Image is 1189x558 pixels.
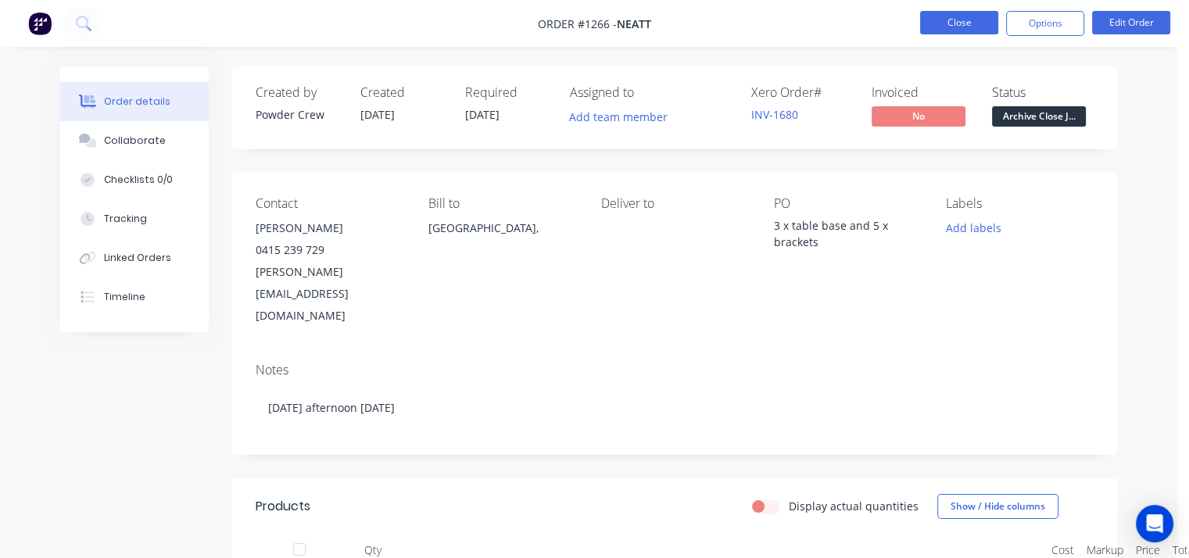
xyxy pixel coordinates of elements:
[751,85,853,100] div: Xero Order #
[561,106,676,127] button: Add team member
[789,498,919,514] label: Display actual quantities
[60,121,209,160] button: Collaborate
[617,16,651,31] span: Neatt
[104,173,173,187] div: Checklists 0/0
[60,160,209,199] button: Checklists 0/0
[773,217,921,250] div: 3 x table base and 5 x brackets
[570,106,676,127] button: Add team member
[937,494,1058,519] button: Show / Hide columns
[104,134,166,148] div: Collaborate
[937,217,1009,238] button: Add labels
[773,196,921,211] div: PO
[872,106,965,126] span: No
[601,196,749,211] div: Deliver to
[570,85,726,100] div: Assigned to
[60,199,209,238] button: Tracking
[992,85,1094,100] div: Status
[104,251,171,265] div: Linked Orders
[256,363,1094,377] div: Notes
[992,106,1086,126] span: Archive Close J...
[60,277,209,317] button: Timeline
[256,217,403,239] div: [PERSON_NAME]
[920,11,998,34] button: Close
[946,196,1094,211] div: Labels
[256,85,342,100] div: Created by
[60,238,209,277] button: Linked Orders
[428,196,576,211] div: Bill to
[1006,11,1084,36] button: Options
[256,106,342,123] div: Powder Crew
[1136,505,1173,542] div: Open Intercom Messenger
[360,107,395,122] span: [DATE]
[1092,11,1170,34] button: Edit Order
[104,290,145,304] div: Timeline
[465,107,500,122] span: [DATE]
[104,95,170,109] div: Order details
[256,196,403,211] div: Contact
[428,217,576,239] div: [GEOGRAPHIC_DATA],
[428,217,576,267] div: [GEOGRAPHIC_DATA],
[465,85,551,100] div: Required
[360,85,446,100] div: Created
[872,85,973,100] div: Invoiced
[60,82,209,121] button: Order details
[256,217,403,327] div: [PERSON_NAME]0415 239 729[PERSON_NAME][EMAIL_ADDRESS][DOMAIN_NAME]
[256,239,403,261] div: 0415 239 729
[751,107,798,122] a: INV-1680
[104,212,147,226] div: Tracking
[256,261,403,327] div: [PERSON_NAME][EMAIL_ADDRESS][DOMAIN_NAME]
[256,497,310,516] div: Products
[28,12,52,35] img: Factory
[538,16,617,31] span: Order #1266 -
[992,106,1086,130] button: Archive Close J...
[256,384,1094,431] div: [DATE] afternoon [DATE]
